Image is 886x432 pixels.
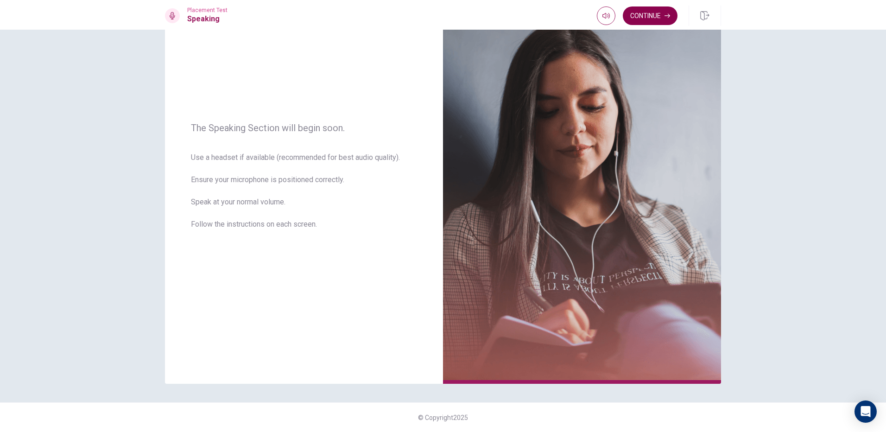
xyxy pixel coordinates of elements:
span: © Copyright 2025 [418,414,468,421]
button: Continue [623,6,677,25]
span: Placement Test [187,7,228,13]
div: Open Intercom Messenger [854,400,877,423]
span: The Speaking Section will begin soon. [191,122,417,133]
span: Use a headset if available (recommended for best audio quality). Ensure your microphone is positi... [191,152,417,241]
h1: Speaking [187,13,228,25]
